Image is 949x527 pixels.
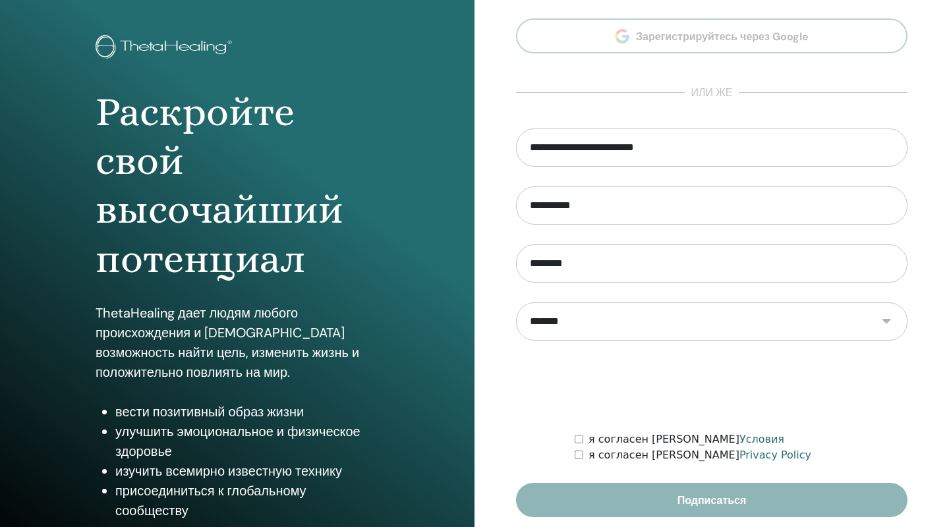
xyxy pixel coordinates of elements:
iframe: reCAPTCHA [612,360,812,412]
label: я согласен [PERSON_NAME] [589,431,784,447]
li: улучшить эмоциональное и физическое здоровье [115,422,379,461]
li: присоединиться к глобальному сообществу [115,481,379,520]
a: Условия [739,433,784,445]
li: изучить всемирно известную технику [115,461,379,481]
h1: Раскройте свой высочайший потенциал [96,88,379,284]
label: я согласен [PERSON_NAME] [589,447,811,463]
span: или же [685,85,739,101]
a: Privacy Policy [739,449,811,461]
p: ThetaHealing дает людям любого происхождения и [DEMOGRAPHIC_DATA] возможность найти цель, изменит... [96,303,379,382]
li: вести позитивный образ жизни [115,402,379,422]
